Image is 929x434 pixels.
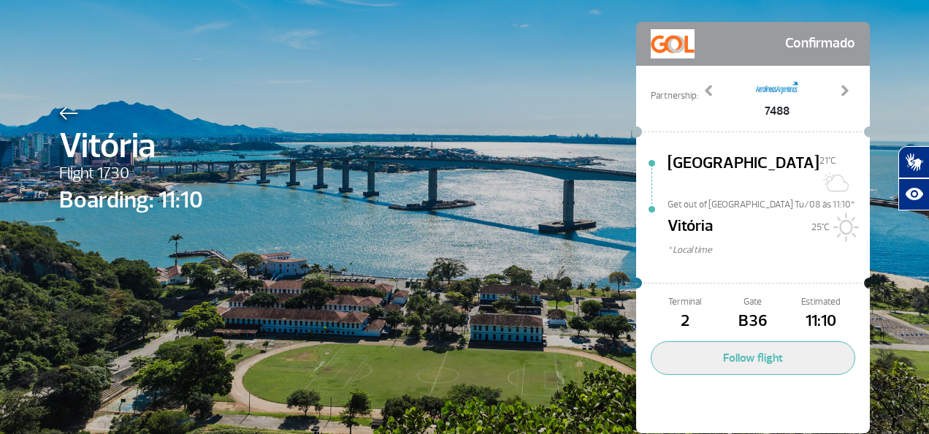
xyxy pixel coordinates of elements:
[830,213,859,242] img: Sol
[668,243,870,257] span: * Local time
[719,295,787,309] span: Gate
[651,309,719,334] span: 2
[668,198,870,208] span: Get out of [GEOGRAPHIC_DATA] Tu/08 às 11:10*
[651,89,698,103] span: Partnership:
[59,120,203,172] span: Vitória
[898,146,929,210] div: Plugin de acessibilidade da Hand Talk.
[787,295,855,309] span: Estimated
[755,102,799,120] span: 7488
[819,167,849,197] img: Sol com muitas nuvens
[59,183,203,218] span: Boarding: 11:10
[787,309,855,334] span: 11:10
[668,151,819,198] span: [GEOGRAPHIC_DATA]
[898,178,929,210] button: Abrir recursos assistivos.
[785,29,855,58] span: Confirmado
[651,341,855,375] button: Follow flight
[811,221,830,233] span: 25°C
[819,155,836,167] span: 21°C
[668,214,713,243] span: Vitória
[59,161,203,186] span: Flight 1730
[651,295,719,309] span: Terminal
[719,309,787,334] span: B36
[898,146,929,178] button: Abrir tradutor de língua de sinais.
